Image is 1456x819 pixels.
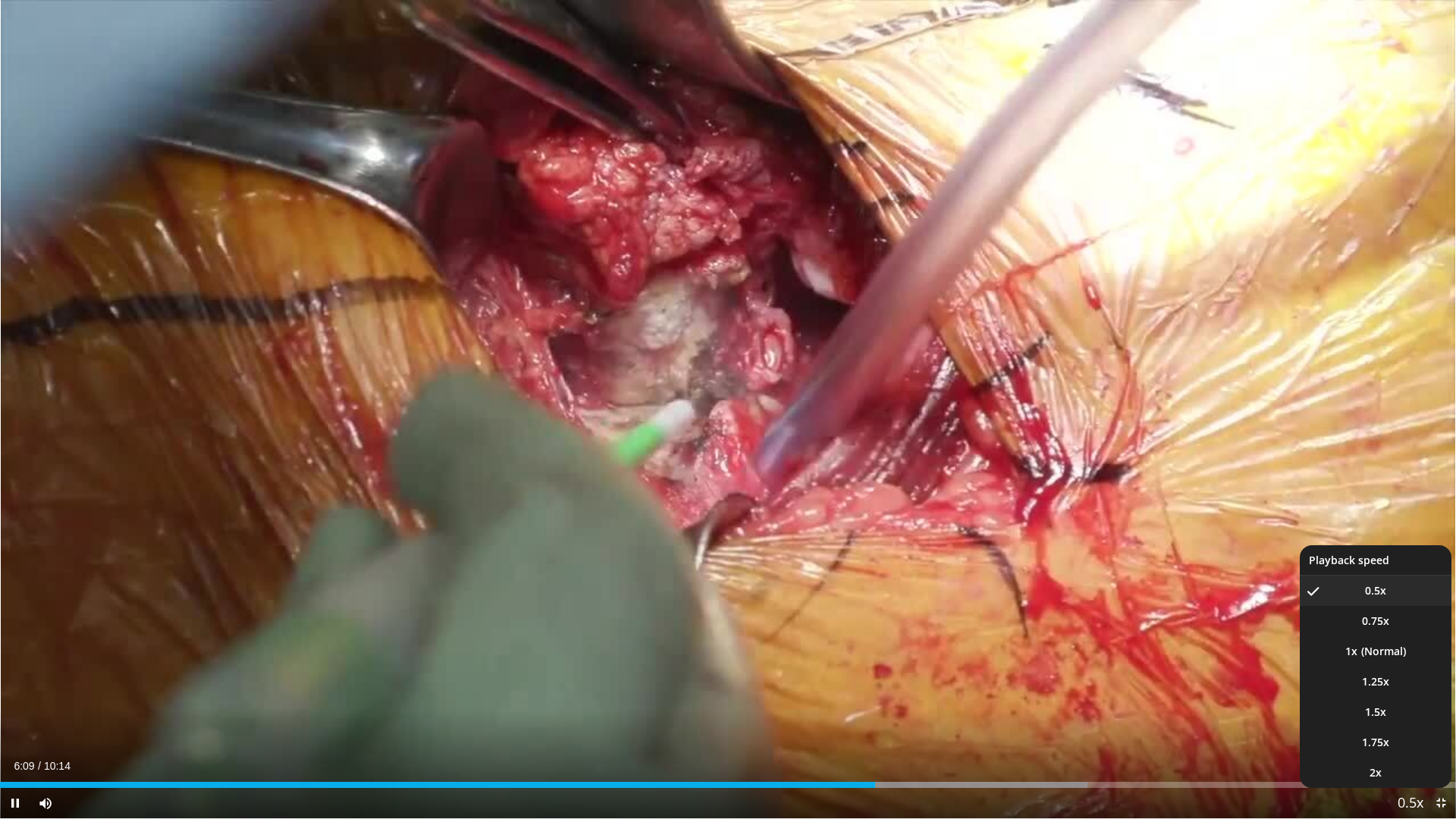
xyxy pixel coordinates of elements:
[30,788,61,818] button: Mute
[1426,788,1456,818] button: Exit Fullscreen
[1395,788,1426,818] button: Playback Rate
[1370,765,1382,780] span: 2x
[1362,735,1389,750] span: 1.75x
[38,760,41,772] span: /
[1362,674,1389,689] span: 1.25x
[1365,583,1386,598] span: 0.5x
[1362,613,1389,629] span: 0.75x
[14,760,34,772] span: 6:09
[44,760,71,772] span: 10:14
[1365,704,1386,720] span: 1.5x
[1345,644,1357,659] span: 1x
